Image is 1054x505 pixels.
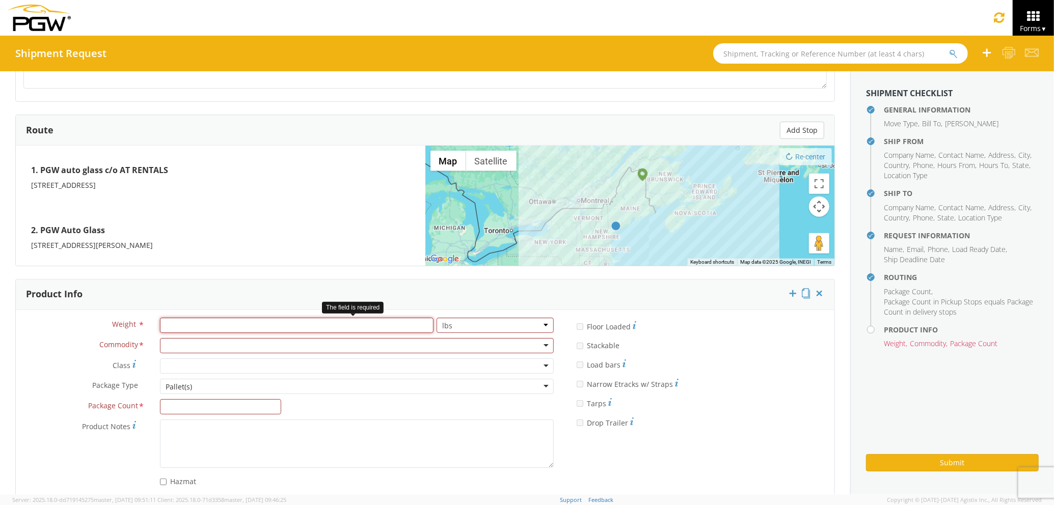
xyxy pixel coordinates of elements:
[577,397,612,409] label: Tarps
[866,88,953,99] strong: Shipment Checklist
[577,320,636,332] label: Floor Loaded
[160,475,198,487] label: Hazmat
[1018,203,1030,212] span: City
[884,213,909,222] span: Country
[779,148,832,165] button: Re-center
[937,160,977,171] li: ,
[884,287,931,296] span: Package Count
[690,259,734,266] button: Keyboard shortcuts
[938,203,984,212] span: Contact Name
[577,381,583,387] input: Narrow Etracks w/ Straps
[430,151,466,171] button: Show street map
[937,213,956,223] li: ,
[112,319,136,329] span: Weight
[12,496,156,503] span: Server: 2025.18.0-dd719145275
[884,244,904,255] li: ,
[577,419,583,426] input: Drop Trailer
[928,244,950,255] li: ,
[1020,23,1047,33] span: Forms
[1018,150,1030,160] span: City
[428,252,462,266] a: Open this area in Google Maps (opens a new window)
[884,273,1039,281] h4: Routing
[884,189,1039,197] h4: Ship To
[577,361,583,368] input: Load bars
[82,422,130,431] span: Product Notes
[588,496,613,503] a: Feedback
[577,416,634,428] label: Drop Trailer
[928,244,948,254] span: Phone
[577,343,583,349] input: Stackable
[884,255,945,264] span: Ship Deadline Date
[884,160,909,170] span: Country
[884,232,1039,239] h4: Request Information
[809,233,829,254] button: Drag Pegman onto the map to open Street View
[31,161,410,180] h4: 1. PGW auto glass c/o AT RENTALS
[884,150,936,160] li: ,
[224,496,286,503] span: master, [DATE] 09:46:25
[26,289,83,299] h3: Product Info
[884,213,910,223] li: ,
[8,5,71,31] img: pgw-form-logo-1aaa8060b1cc70fad034.png
[1041,24,1047,33] span: ▼
[577,377,679,389] label: Narrow Etracks w/ Straps
[160,479,167,485] input: Hazmat
[922,119,941,128] span: Bill To
[913,213,933,222] span: Phone
[1012,160,1031,171] li: ,
[577,323,583,330] input: Floor Loaded
[113,360,130,370] span: Class
[988,150,1014,160] span: Address
[884,137,1039,145] h4: Ship From
[884,106,1039,114] h4: General Information
[428,252,462,266] img: Google
[988,203,1016,213] li: ,
[92,380,138,392] span: Package Type
[884,326,1039,333] h4: Product Info
[884,297,1033,317] span: Package Count in Pickup Stops equals Package Count in delivery stops
[322,302,384,314] div: The field is required
[884,244,903,254] span: Name
[884,171,928,180] span: Location Type
[15,48,106,59] h4: Shipment Request
[884,203,934,212] span: Company Name
[884,203,936,213] li: ,
[938,203,986,213] li: ,
[26,125,53,135] h3: Route
[910,339,946,348] span: Commodity
[94,496,156,503] span: master, [DATE] 09:51:11
[938,150,984,160] span: Contact Name
[922,119,942,129] li: ,
[937,160,975,170] span: Hours From
[950,339,997,348] span: Package Count
[88,401,138,412] span: Package Count
[157,496,286,503] span: Client: 2025.18.0-71d3358
[884,160,910,171] li: ,
[99,340,138,351] span: Commodity
[884,339,907,349] li: ,
[884,119,920,129] li: ,
[958,213,1002,222] span: Location Type
[1018,203,1032,213] li: ,
[166,382,192,392] div: Pallet(s)
[560,496,582,503] a: Support
[952,244,1007,255] li: ,
[884,339,906,348] span: Weight
[780,122,824,139] button: Add Stop
[910,339,948,349] li: ,
[577,339,621,351] label: Stackable
[907,244,924,254] span: Email
[31,240,153,250] span: [STREET_ADDRESS][PERSON_NAME]
[979,160,1008,170] span: Hours To
[938,150,986,160] li: ,
[884,150,934,160] span: Company Name
[1012,160,1029,170] span: State
[577,358,626,370] label: Load bars
[809,174,829,194] button: Toggle fullscreen view
[740,259,811,265] span: Map data ©2025 Google, INEGI
[913,160,933,170] span: Phone
[907,244,925,255] li: ,
[884,119,918,128] span: Move Type
[945,119,998,128] span: [PERSON_NAME]
[952,244,1006,254] span: Load Ready Date
[1018,150,1032,160] li: ,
